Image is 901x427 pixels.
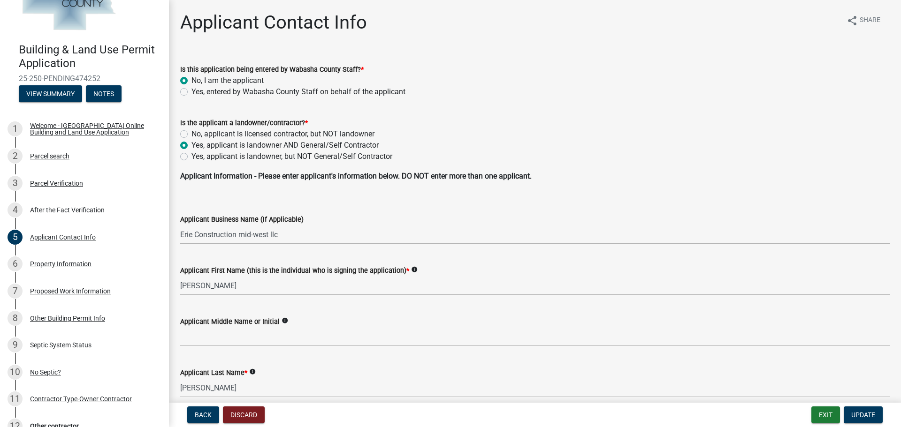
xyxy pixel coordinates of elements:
button: Discard [223,406,265,423]
div: 9 [8,337,23,352]
label: Applicant Middle Name or Initial [180,319,280,325]
div: Septic System Status [30,342,92,348]
i: share [847,15,858,26]
label: No, I am the applicant [191,75,264,86]
label: Yes, entered by Wabasha County Staff on behalf of the applicant [191,86,405,97]
div: Proposed Work Information [30,288,111,294]
div: 6 [8,256,23,271]
div: Welcome - [GEOGRAPHIC_DATA] Online Building and Land Use Application [30,122,154,135]
span: 25-250-PENDING474252 [19,74,150,83]
label: No, applicant is licensed contractor, but NOT landowner [191,128,374,140]
strong: Applicant Information - Please enter applicant's information below. DO NOT enter more than one ap... [180,172,532,180]
div: Applicant Contact Info [30,234,96,240]
button: Back [187,406,219,423]
div: 7 [8,284,23,299]
i: info [249,368,256,375]
label: Yes, applicant is landowner AND General/Self Contractor [191,140,379,151]
div: No Septic? [30,369,61,375]
i: info [411,266,418,273]
i: info [282,317,288,324]
div: 11 [8,391,23,406]
div: 3 [8,176,23,191]
span: Update [851,411,875,419]
div: Parcel Verification [30,180,83,187]
div: After the Fact Verification [30,207,105,213]
div: 5 [8,230,23,245]
label: Applicant Business Name (If Applicable) [180,217,304,223]
div: Property Information [30,261,92,267]
div: Contractor Type-Owner Contractor [30,396,132,402]
button: View Summary [19,85,82,102]
button: Exit [811,406,840,423]
div: 10 [8,365,23,380]
h1: Applicant Contact Info [180,11,367,34]
button: Update [844,406,883,423]
span: Share [860,15,880,26]
div: Parcel search [30,153,69,159]
h4: Building & Land Use Permit Application [19,43,161,70]
span: Back [195,411,212,419]
label: Is the applicant a landowner/contractor? [180,120,308,127]
div: 8 [8,311,23,326]
div: Other Building Permit Info [30,315,105,322]
wm-modal-confirm: Notes [86,90,122,98]
label: Yes, applicant is landowner, but NOT General/Self Contractor [191,151,392,162]
div: 4 [8,202,23,217]
div: 2 [8,149,23,164]
div: 1 [8,121,23,136]
button: shareShare [839,11,888,30]
label: Applicant First Name (this is the individual who is signing the application) [180,268,409,274]
label: Applicant Last Name [180,370,247,376]
label: Is this application being entered by Wabasha County Staff? [180,67,364,73]
button: Notes [86,85,122,102]
wm-modal-confirm: Summary [19,90,82,98]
